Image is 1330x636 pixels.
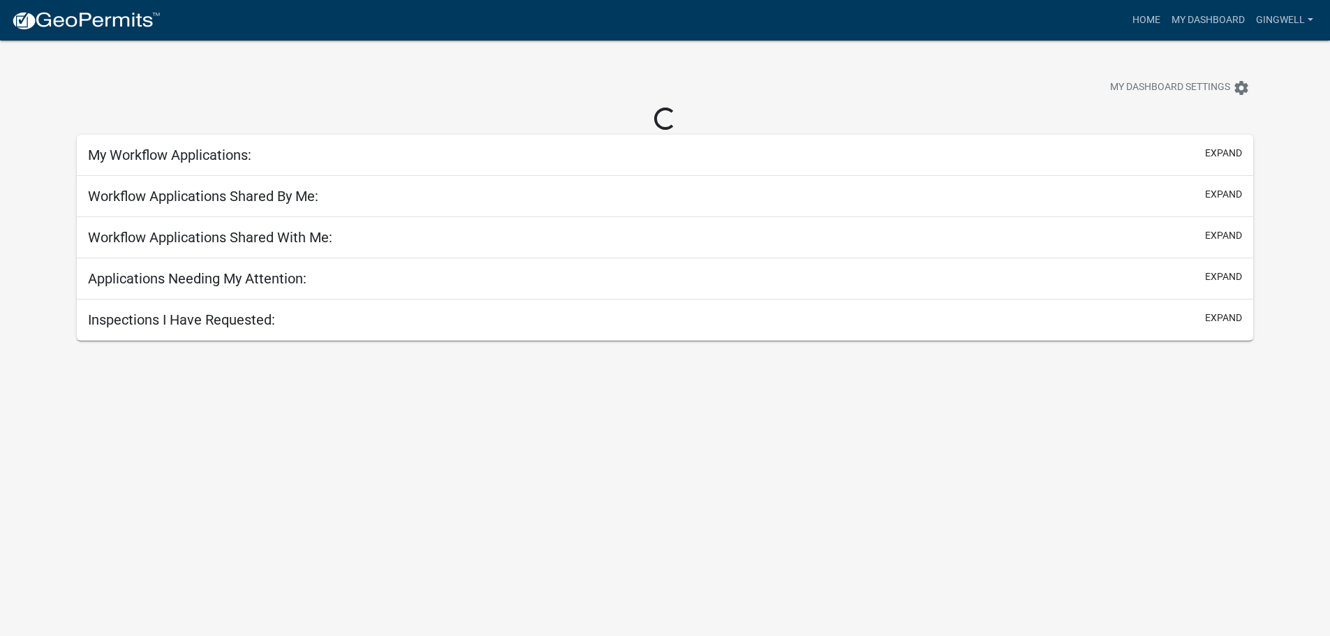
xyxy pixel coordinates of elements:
a: My Dashboard [1166,7,1250,34]
button: expand [1205,228,1242,243]
button: expand [1205,146,1242,161]
h5: Inspections I Have Requested: [88,311,275,328]
h5: Workflow Applications Shared With Me: [88,229,332,246]
button: expand [1205,269,1242,284]
span: My Dashboard Settings [1110,80,1230,96]
button: My Dashboard Settingssettings [1099,74,1261,101]
a: Home [1127,7,1166,34]
h5: Applications Needing My Attention: [88,270,306,287]
i: settings [1233,80,1250,96]
button: expand [1205,187,1242,202]
h5: Workflow Applications Shared By Me: [88,188,318,205]
h5: My Workflow Applications: [88,147,251,163]
a: gingwell [1250,7,1319,34]
button: expand [1205,311,1242,325]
